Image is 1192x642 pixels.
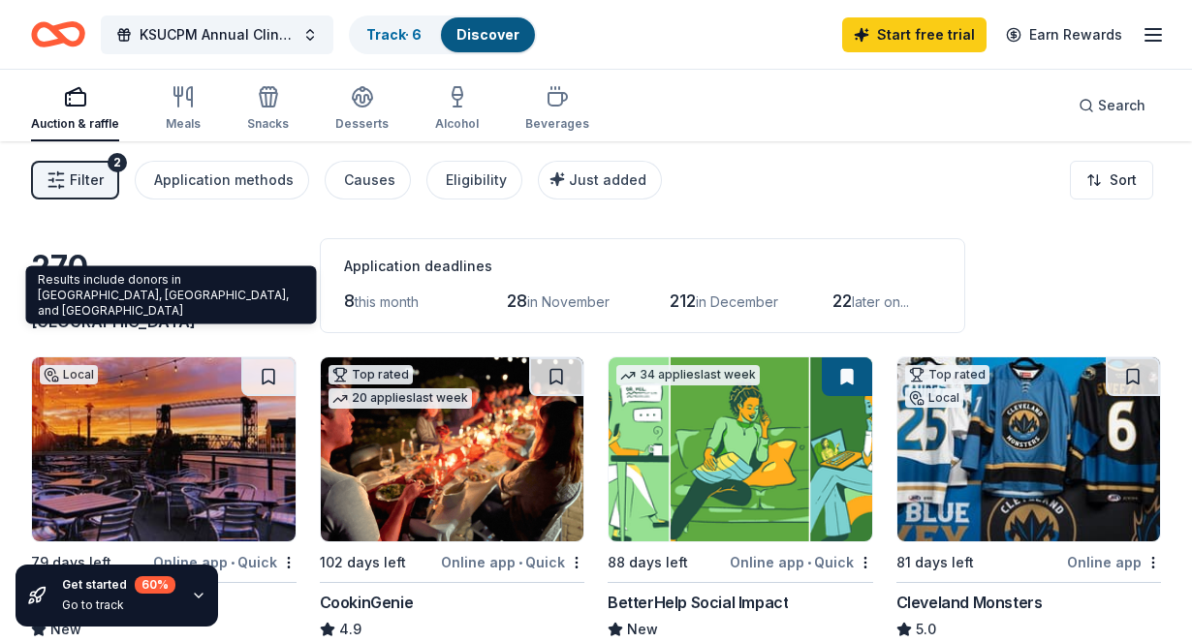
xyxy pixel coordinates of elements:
[842,17,987,52] a: Start free trial
[31,116,119,132] div: Auction & raffle
[608,591,788,614] div: BetterHelp Social Impact
[905,388,963,408] div: Local
[852,293,909,310] span: later on...
[329,388,472,409] div: 20 applies last week
[335,77,389,141] button: Desserts
[140,23,295,46] span: KSUCPM Annual Clinical Symposium
[135,576,175,594] div: 60 %
[670,290,696,311] span: 212
[31,12,85,57] a: Home
[1070,161,1153,199] button: Sort
[896,551,974,574] div: 81 days left
[916,618,936,641] span: 5.0
[897,357,1161,541] img: Image for Cleveland Monsters
[609,357,872,541] img: Image for BetterHelp Social Impact
[538,161,662,199] button: Just added
[335,116,389,132] div: Desserts
[366,26,422,43] a: Track· 6
[166,116,201,132] div: Meals
[696,293,778,310] span: in December
[344,168,395,192] div: Causes
[441,550,584,574] div: Online app Quick
[456,26,519,43] a: Discover
[62,576,175,594] div: Get started
[1063,86,1161,125] button: Search
[31,248,297,287] div: 270
[905,365,989,384] div: Top rated
[518,555,522,570] span: •
[31,161,119,199] button: Filter2
[730,550,873,574] div: Online app Quick
[832,290,852,311] span: 22
[321,357,584,541] img: Image for CookinGenie
[344,255,941,278] div: Application deadlines
[569,171,646,188] span: Just added
[101,15,333,54] button: KSUCPM Annual Clinical Symposium
[154,168,294,192] div: Application methods
[108,153,127,172] div: 2
[896,591,1043,614] div: Cleveland Monsters
[507,290,527,311] span: 28
[355,293,419,310] span: this month
[247,116,289,132] div: Snacks
[1098,94,1145,117] span: Search
[320,551,406,574] div: 102 days left
[26,266,317,324] div: Results include donors in [GEOGRAPHIC_DATA], [GEOGRAPHIC_DATA], and [GEOGRAPHIC_DATA]
[166,77,201,141] button: Meals
[426,161,522,199] button: Eligibility
[1110,168,1137,192] span: Sort
[70,168,104,192] span: Filter
[525,77,589,141] button: Beverages
[807,555,811,570] span: •
[247,77,289,141] button: Snacks
[994,17,1134,52] a: Earn Rewards
[320,591,414,614] div: CookinGenie
[435,116,479,132] div: Alcohol
[349,15,537,54] button: Track· 6Discover
[344,290,355,311] span: 8
[339,618,361,641] span: 4.9
[31,77,119,141] button: Auction & raffle
[329,365,413,384] div: Top rated
[325,161,411,199] button: Causes
[40,365,98,384] div: Local
[446,168,507,192] div: Eligibility
[435,77,479,141] button: Alcohol
[616,365,760,385] div: 34 applies last week
[627,618,658,641] span: New
[62,597,175,613] div: Go to track
[32,357,296,541] img: Image for Music Box Supper Club
[525,116,589,132] div: Beverages
[608,551,688,574] div: 88 days left
[135,161,309,199] button: Application methods
[527,293,610,310] span: in November
[1067,550,1161,574] div: Online app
